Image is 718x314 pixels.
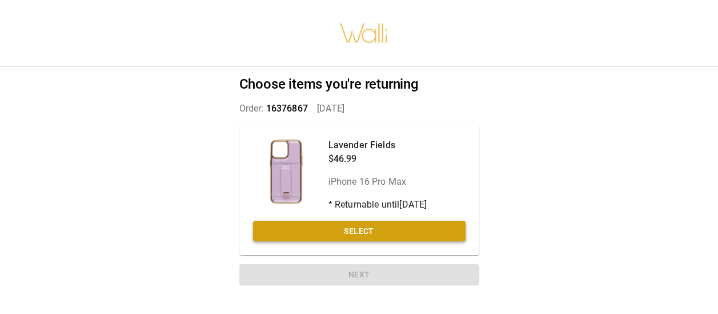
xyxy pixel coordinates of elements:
[328,175,427,189] p: iPhone 16 Pro Max
[253,221,466,242] button: Select
[328,138,427,152] p: Lavender Fields
[328,198,427,212] p: * Returnable until [DATE]
[239,76,479,93] h2: Choose items you're returning
[266,103,308,114] span: 16376867
[328,152,427,166] p: $46.99
[339,9,388,58] img: walli-inc.myshopify.com
[239,102,479,116] p: Order: [DATE]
